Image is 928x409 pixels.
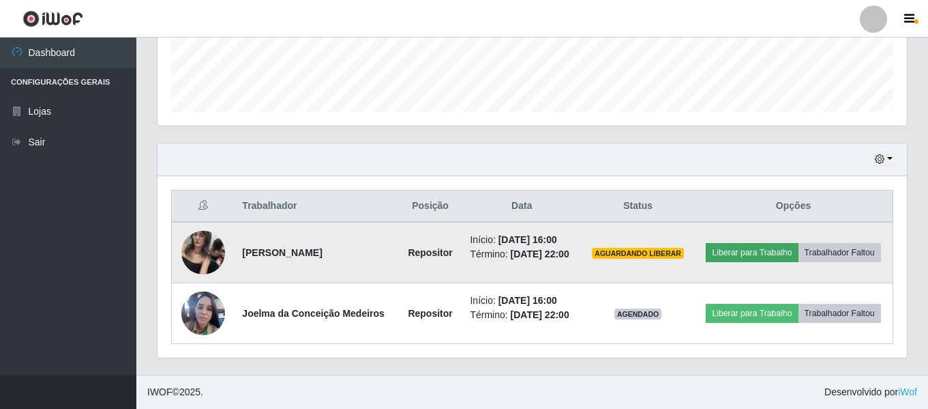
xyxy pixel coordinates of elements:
button: Liberar para Trabalho [706,243,798,262]
strong: Repositor [408,247,452,258]
a: iWof [898,386,917,397]
li: Término: [470,247,573,262]
li: Início: [470,294,573,308]
time: [DATE] 22:00 [511,309,569,320]
th: Data [462,191,582,223]
strong: Repositor [408,308,452,319]
time: [DATE] 16:00 [498,234,557,245]
span: AGENDADO [614,309,662,320]
th: Posição [399,191,462,223]
strong: Joelma da Conceição Medeiros [242,308,385,319]
button: Trabalhador Faltou [798,304,881,323]
strong: [PERSON_NAME] [242,247,322,258]
time: [DATE] 22:00 [511,249,569,259]
span: IWOF [147,386,173,397]
span: AGUARDANDO LIBERAR [592,248,684,259]
img: CoreUI Logo [23,10,83,27]
span: © 2025 . [147,385,203,399]
span: Desenvolvido por [824,385,917,399]
button: Liberar para Trabalho [706,304,798,323]
li: Início: [470,233,573,247]
button: Trabalhador Faltou [798,243,881,262]
th: Trabalhador [234,191,398,223]
img: 1628262185809.jpeg [181,223,225,281]
img: 1754014885727.jpeg [181,284,225,343]
li: Término: [470,308,573,322]
th: Status [582,191,694,223]
time: [DATE] 16:00 [498,295,557,306]
th: Opções [694,191,893,223]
